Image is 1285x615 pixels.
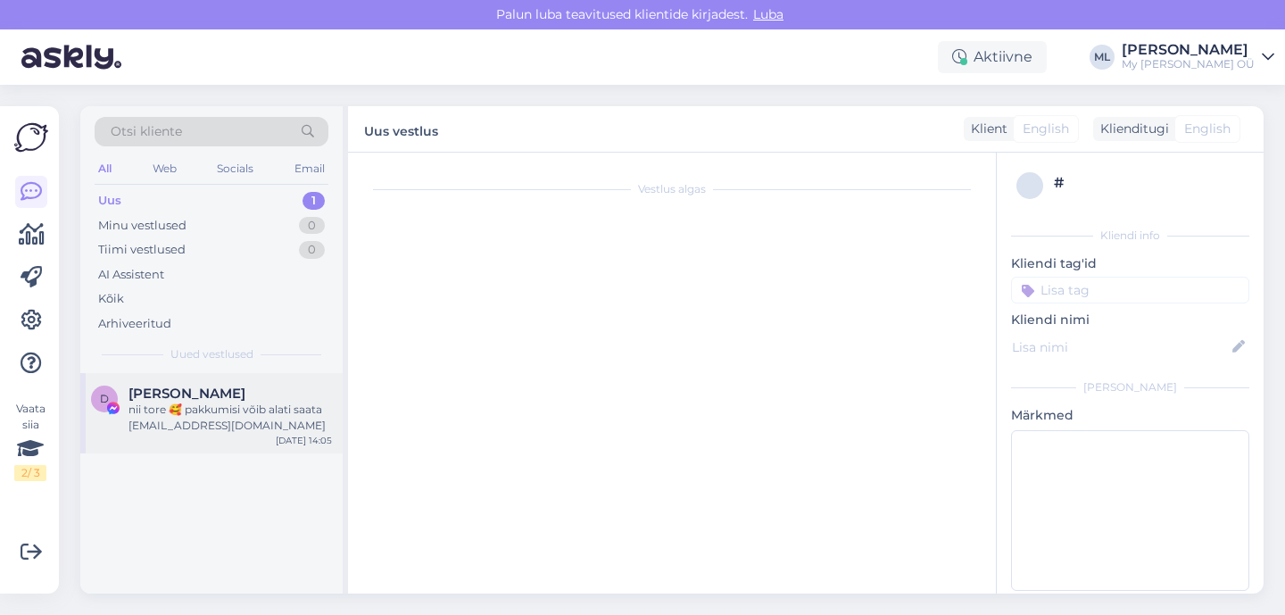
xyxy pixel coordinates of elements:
img: Askly Logo [14,121,48,154]
span: Luba [748,6,789,22]
span: English [1184,120,1231,138]
div: [PERSON_NAME] [1011,379,1249,395]
div: Minu vestlused [98,217,187,235]
div: 2 / 3 [14,465,46,481]
div: Vaata siia [14,401,46,481]
span: Otsi kliente [111,122,182,141]
span: English [1023,120,1069,138]
div: Aktiivne [938,41,1047,73]
div: 1 [303,192,325,210]
div: Klienditugi [1093,120,1169,138]
div: AI Assistent [98,266,164,284]
div: 0 [299,217,325,235]
div: My [PERSON_NAME] OÜ [1122,57,1255,71]
a: [PERSON_NAME]My [PERSON_NAME] OÜ [1122,43,1274,71]
div: 0 [299,241,325,259]
div: All [95,157,115,180]
span: D [100,392,109,405]
p: Kliendi nimi [1011,311,1249,329]
div: Kõik [98,290,124,308]
div: Tiimi vestlused [98,241,186,259]
input: Lisa nimi [1012,337,1229,357]
div: nii tore 🥰 pakkumisi võib alati saata [EMAIL_ADDRESS][DOMAIN_NAME] [128,402,332,434]
div: Email [291,157,328,180]
p: Märkmed [1011,406,1249,425]
input: Lisa tag [1011,277,1249,303]
div: Kliendi info [1011,228,1249,244]
div: Arhiveeritud [98,315,171,333]
div: # [1054,172,1244,194]
span: Uued vestlused [170,346,253,362]
div: Klient [964,120,1007,138]
span: Doris Loid [128,386,245,402]
label: Uus vestlus [364,117,438,141]
div: Uus [98,192,121,210]
div: [PERSON_NAME] [1122,43,1255,57]
div: Web [149,157,180,180]
div: [DATE] 14:05 [276,434,332,447]
p: Kliendi tag'id [1011,254,1249,273]
div: Vestlus algas [366,181,978,197]
div: Socials [213,157,257,180]
div: ML [1090,45,1115,70]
